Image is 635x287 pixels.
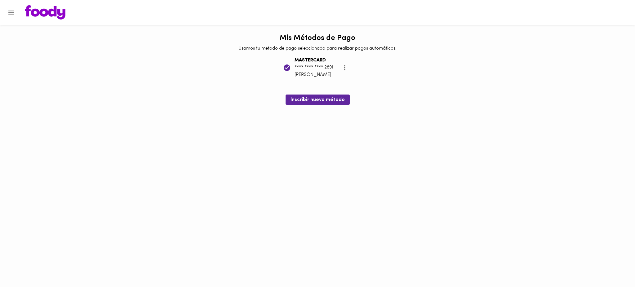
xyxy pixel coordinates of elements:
span: Inscribir nuevo método [291,97,345,103]
b: MASTERCARD [295,58,326,63]
img: logo.png [25,5,65,20]
button: more [337,60,352,75]
p: [PERSON_NAME] [295,72,333,78]
h1: Mis Métodos de Pago [280,34,355,42]
iframe: Messagebird Livechat Widget [599,251,629,281]
button: Inscribir nuevo método [286,95,350,105]
button: Menu [4,5,19,20]
p: Usamos tu método de pago seleccionado para realizar pagos automáticos. [238,45,397,52]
